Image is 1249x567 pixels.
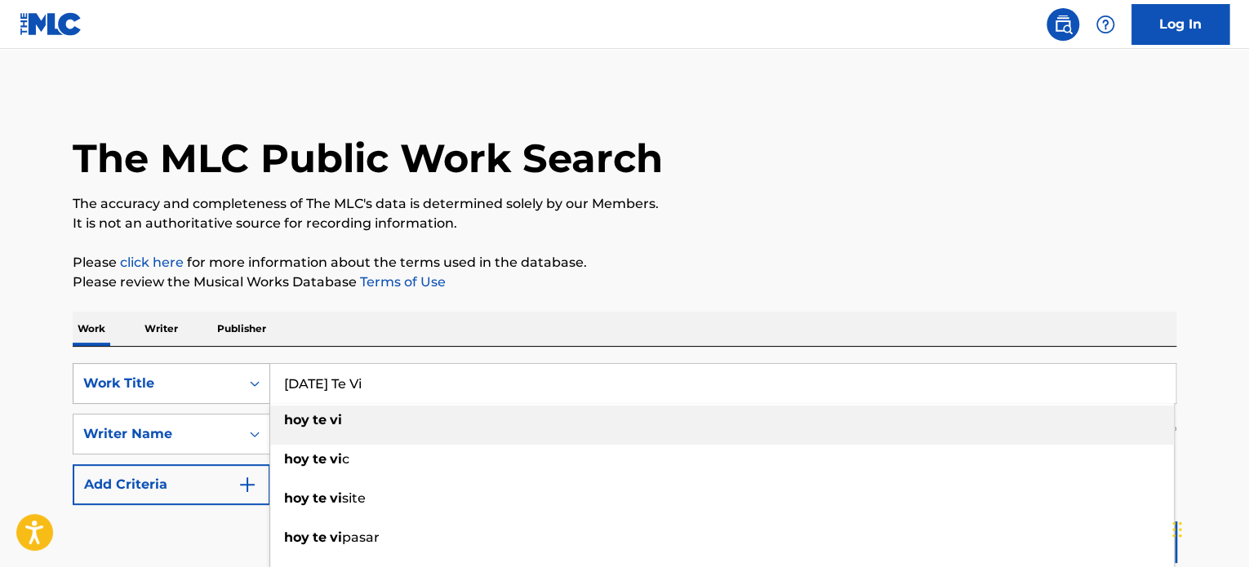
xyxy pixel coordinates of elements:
[284,451,309,467] strong: hoy
[330,529,342,545] strong: vi
[284,529,309,545] strong: hoy
[313,529,327,545] strong: te
[330,490,342,506] strong: vi
[330,451,342,467] strong: vi
[357,274,446,290] a: Terms of Use
[73,272,1176,292] p: Please review the Musical Works Database
[238,475,257,494] img: 9d2ae6d4665cec9f34b9.svg
[284,490,309,506] strong: hoy
[73,214,1176,233] p: It is not an authoritative source for recording information.
[313,451,327,467] strong: te
[330,412,342,427] strong: vi
[120,255,184,270] a: click here
[73,253,1176,272] p: Please for more information about the terms used in the database.
[83,374,230,393] div: Work Title
[20,12,82,36] img: MLC Logo
[212,312,271,346] p: Publisher
[284,412,309,427] strong: hoy
[313,412,327,427] strong: te
[1172,505,1182,554] div: Drag
[342,529,380,545] span: pasar
[73,464,270,505] button: Add Criteria
[342,490,366,506] span: site
[1096,15,1115,34] img: help
[1167,489,1249,567] iframe: Chat Widget
[342,451,349,467] span: c
[313,490,327,506] strong: te
[1053,15,1073,34] img: search
[73,312,110,346] p: Work
[73,194,1176,214] p: The accuracy and completeness of The MLC's data is determined solely by our Members.
[1047,8,1079,41] a: Public Search
[140,312,183,346] p: Writer
[1131,4,1229,45] a: Log In
[73,134,663,183] h1: The MLC Public Work Search
[83,424,230,444] div: Writer Name
[1089,8,1122,41] div: Help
